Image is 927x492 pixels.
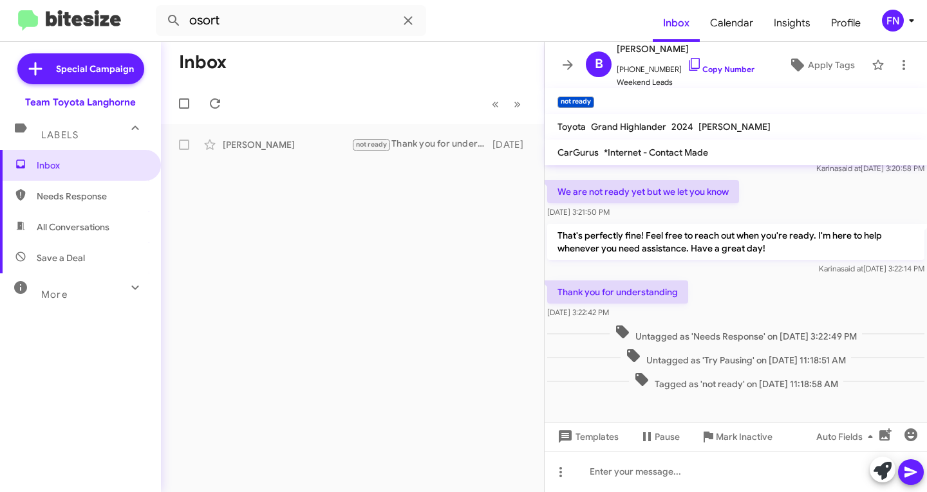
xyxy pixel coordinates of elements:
[604,147,708,158] span: *Internet - Contact Made
[629,372,843,390] span: Tagged as 'not ready' on [DATE] 11:18:58 AM
[777,53,865,77] button: Apply Tags
[716,425,772,448] span: Mark Inactive
[41,129,79,141] span: Labels
[223,138,351,151] div: [PERSON_NAME]
[698,121,771,132] span: [PERSON_NAME]
[617,41,754,57] span: [PERSON_NAME]
[816,163,924,173] span: Karina [DATE] 3:20:58 PM
[545,425,629,448] button: Templates
[763,5,821,42] a: Insights
[806,425,888,448] button: Auto Fields
[671,121,693,132] span: 2024
[547,224,924,260] p: That's perfectly fine! Feel free to reach out when you're ready. I'm here to help whenever you ne...
[547,207,610,217] span: [DATE] 3:21:50 PM
[555,425,619,448] span: Templates
[621,348,851,367] span: Untagged as 'Try Pausing' on [DATE] 11:18:51 AM
[819,264,924,273] span: Karina [DATE] 3:22:14 PM
[37,159,146,172] span: Inbox
[617,76,754,89] span: Weekend Leads
[37,251,85,264] span: Save a Deal
[156,5,426,36] input: Search
[356,140,388,149] span: not ready
[547,307,609,317] span: [DATE] 3:22:42 PM
[41,289,68,300] span: More
[37,190,146,203] span: Needs Response
[655,425,680,448] span: Pause
[816,425,878,448] span: Auto Fields
[871,10,913,32] button: FN
[351,137,492,152] div: Thank you for understanding
[808,53,855,77] span: Apply Tags
[557,96,594,108] small: not ready
[687,64,754,74] a: Copy Number
[25,96,136,109] div: Team Toyota Langhorne
[492,138,534,151] div: [DATE]
[484,91,507,117] button: Previous
[514,96,521,112] span: »
[617,57,754,76] span: [PHONE_NUMBER]
[557,147,599,158] span: CarGurus
[838,163,861,173] span: said at
[595,54,603,75] span: B
[629,425,690,448] button: Pause
[17,53,144,84] a: Special Campaign
[547,280,688,304] p: Thank you for understanding
[56,62,134,75] span: Special Campaign
[690,425,783,448] button: Mark Inactive
[485,91,529,117] nav: Page navigation example
[506,91,529,117] button: Next
[821,5,871,42] a: Profile
[882,10,904,32] div: FN
[492,96,499,112] span: «
[591,121,666,132] span: Grand Highlander
[841,264,863,273] span: said at
[653,5,700,42] a: Inbox
[557,121,586,132] span: Toyota
[700,5,763,42] a: Calendar
[37,221,109,233] span: All Conversations
[179,52,227,73] h1: Inbox
[547,180,739,203] p: We are not ready yet but we let you know
[610,324,862,343] span: Untagged as 'Needs Response' on [DATE] 3:22:49 PM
